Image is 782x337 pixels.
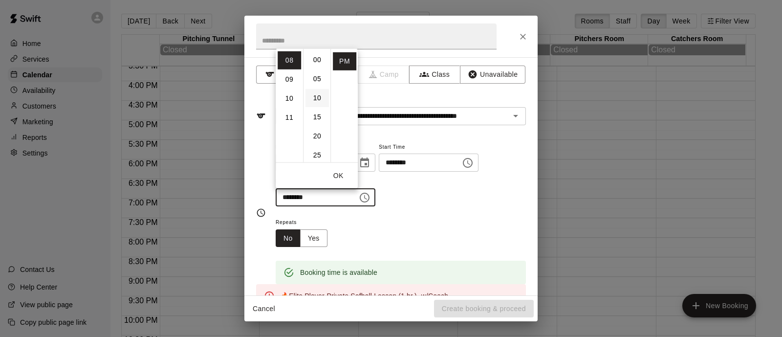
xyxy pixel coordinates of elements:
li: 8 hours [278,51,301,69]
span: Camps can only be created in the Services page [358,66,410,84]
div: 🔥Elite Player-Private Sofball Lesson (1 hr.) -w/Coach [PERSON_NAME] has a duration of 1 hour . Pl... [281,287,518,324]
li: 10 minutes [305,89,329,107]
li: 7 hours [278,32,301,50]
li: AM [333,33,356,51]
button: OK [323,166,354,184]
li: 9 hours [278,70,301,88]
button: Rental [256,66,307,84]
li: 20 minutes [305,127,329,145]
button: Close [514,28,532,45]
svg: Timing [256,208,266,218]
li: 5 minutes [305,69,329,88]
ul: Select minutes [303,48,330,162]
button: Class [409,66,460,84]
li: 25 minutes [305,146,329,164]
ul: Select meridiem [330,48,358,162]
ul: Select hours [276,48,303,162]
span: Start Time [379,141,478,154]
span: Repeats [276,216,335,229]
button: Choose date, selected date is Sep 28, 2025 [355,153,374,173]
li: 11 hours [278,108,301,126]
li: 15 minutes [305,108,329,126]
button: Choose time, selected time is 6:00 PM [458,153,478,173]
li: 0 minutes [305,50,329,68]
button: Choose time, selected time is 8:45 PM [355,188,374,207]
button: Cancel [248,300,280,318]
li: 10 hours [278,89,301,107]
button: No [276,229,301,247]
button: Unavailable [460,66,525,84]
div: outlined button group [276,229,327,247]
div: Booking time is available [300,264,377,281]
button: Open [509,109,522,123]
svg: Service [256,111,266,121]
li: PM [333,52,356,70]
button: Yes [300,229,327,247]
